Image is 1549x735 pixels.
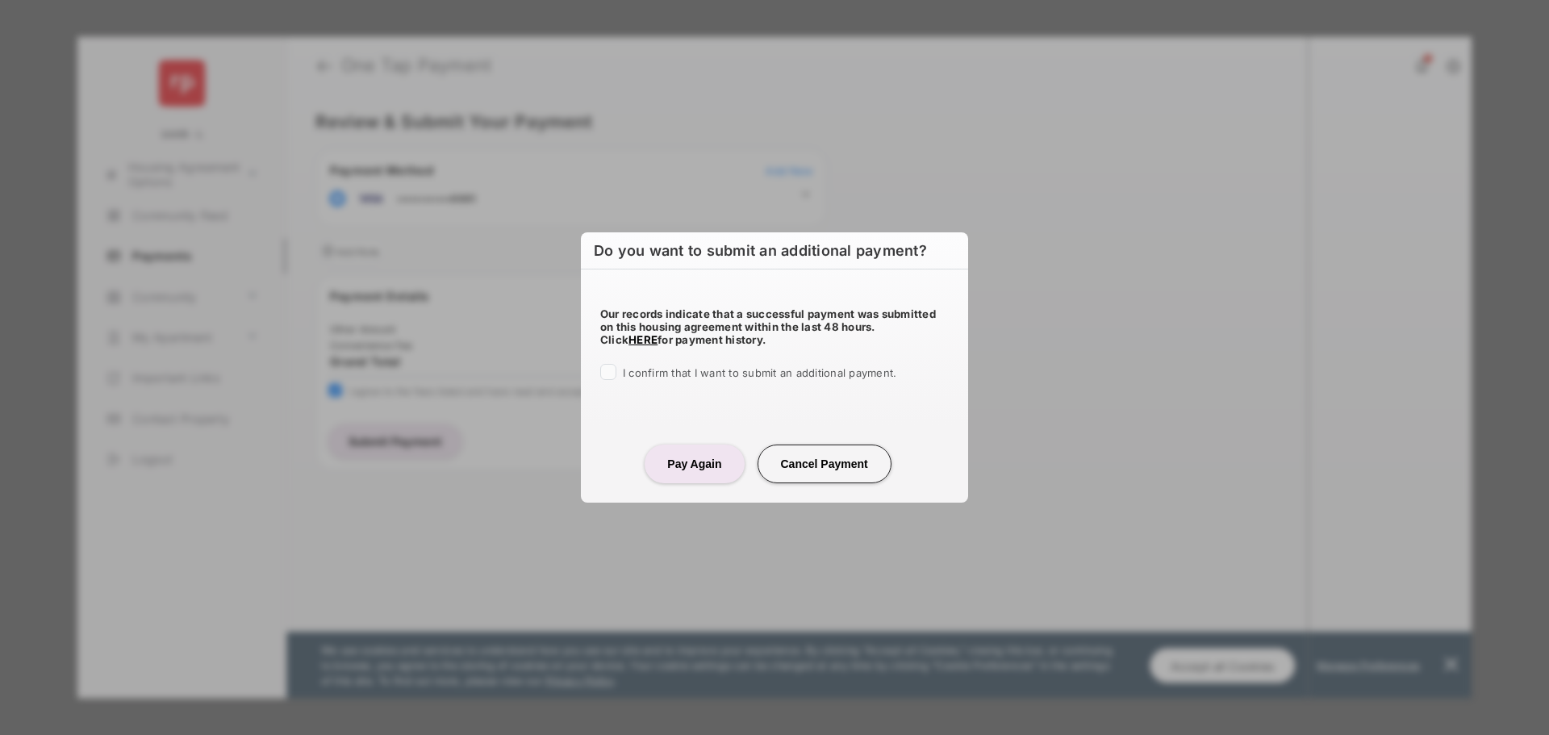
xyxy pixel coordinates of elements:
h6: Do you want to submit an additional payment? [581,232,968,269]
h5: Our records indicate that a successful payment was submitted on this housing agreement within the... [600,307,949,346]
button: Cancel Payment [758,445,891,483]
a: HERE [628,333,658,346]
span: I confirm that I want to submit an additional payment. [623,366,896,379]
button: Pay Again [645,445,744,483]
